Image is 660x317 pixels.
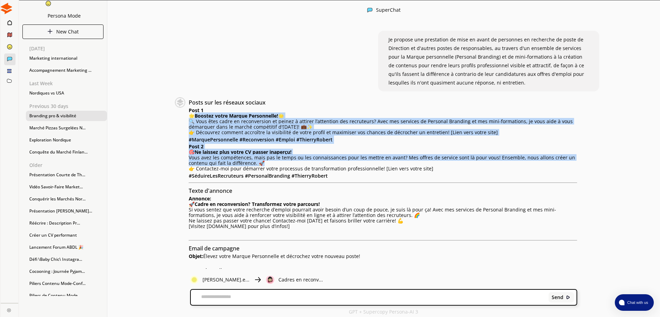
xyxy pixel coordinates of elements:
strong: Ne laissez plus votre CV passer inaperçu! [195,149,292,155]
div: Persona Mode [45,13,81,19]
div: Marché Pizzas Surgelées N... [26,123,107,133]
p: [Visitez [DOMAIN_NAME] pour plus d’infos!] [189,224,577,229]
div: Mots-clés [86,41,106,45]
div: Lancement Forum ABDL 🎉 [26,242,107,252]
p: 🌟 🌟 [189,113,577,119]
img: Close [1,3,12,14]
div: Conquête du Marché Finlan... [26,147,107,157]
p: 👉 Contactez-moi pour démarrer votre processus de transformation professionnelle! [Lien vers votre... [189,166,577,171]
img: Close [47,29,53,34]
h3: Texte d'annonce [189,186,577,196]
p: New Chat [56,29,79,34]
p: 🔍 Vous êtes cadre en reconversion et peinez à attirer l’attention des recruteurs? Avec mes servic... [189,119,577,130]
img: website_grey.svg [11,18,17,23]
div: Accompagnement Marketing ... [26,65,107,76]
p: Cadres en reconv... [278,277,323,283]
a: Close [1,303,18,315]
img: Close [254,276,262,284]
b: # SéduireLesRecruteurs #PersonalBranding #ThierryRobert [189,172,328,179]
p: Ne laissez pas passer votre chance! Contactez-moi [DATE] et faisons briller votre carrière! 💪 [189,218,577,224]
p: 🚀 [189,201,577,207]
span: Chat with us [624,300,650,305]
div: Conquérir les Marchés Nor... [26,194,107,204]
img: Close [175,97,185,108]
img: logo_orange.svg [11,11,17,17]
p: Élevez votre Marque Personnelle et décrochez votre nouveau poste! [189,254,577,259]
div: Piliers de Contenu Mode [26,290,107,301]
img: Close [190,276,198,284]
div: Branding pro & visibilité [26,111,107,121]
p: 🎯 [189,149,577,155]
div: Exploration Nordique [26,135,107,145]
div: Présentation Courte de Th... [26,170,107,180]
div: Présentation [PERSON_NAME]... [26,206,107,216]
div: Domaine [36,41,53,45]
img: Close [266,276,274,284]
div: SuperChat [376,7,401,14]
div: Réécrire : Description Pr... [26,218,107,228]
strong: Corps du mail: [189,267,223,274]
strong: Post 2 [189,143,204,150]
p: Previous 30 days [29,103,107,109]
strong: Annonce: [189,195,211,202]
p: [PERSON_NAME].e... [203,277,249,283]
b: # MarquePersonnelle #Reconversion #Emploi #ThierryRobert [189,136,333,143]
div: Défi \Baby Chic\ Instagra... [26,254,107,265]
img: tab_domain_overview_orange.svg [28,40,33,46]
p: Last Week [29,81,107,86]
img: tab_keywords_by_traffic_grey.svg [78,40,84,46]
img: Close [367,7,373,13]
h3: Posts sur les réseaux sociaux [189,97,577,108]
p: Vous avez les compétences, mais pas le temps ou les connaissances pour les mettre en avant? Mes o... [189,155,577,166]
div: Nordiques vs USA [26,88,107,98]
strong: Post 1 [189,107,204,113]
div: v 4.0.25 [19,11,34,17]
p: Si vous sentez que votre recherche d’emploi pourrait avoir besoin d’un coup de pouce, je suis là ... [189,207,577,218]
p: [DATE] [29,46,107,51]
div: Créer un CV performant [26,230,107,240]
p: GPT + Supercopy Persona-AI 3 [349,309,418,315]
h3: Email de campagne [189,243,577,254]
div: Cocooning : Journée Pyjam... [26,266,107,277]
strong: Cadre en reconversion? Transformez votre parcours! [195,201,320,207]
div: Marketing international [26,53,107,63]
div: Piliers Contenu Mode-Conf... [26,278,107,289]
div: Domaine: [URL] [18,18,51,23]
strong: Objet: [189,253,203,259]
button: atlas-launcher [615,294,654,311]
div: Vidéo Savoir-Faire Market... [26,182,107,192]
p: Older [29,162,107,168]
strong: Boostez votre Marque Personnelle! [195,112,278,119]
b: Send [552,295,563,300]
span: Je propose une prestation de mise en avant de personnes en recherche de poste de Direction et d'a... [388,36,584,86]
p: 👉 Découvrez comment accroître la visibilité de votre profil et maximiser vos chances de décrocher... [189,130,577,135]
img: Close [566,295,571,300]
img: Close [7,308,11,312]
img: Close [45,0,51,7]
